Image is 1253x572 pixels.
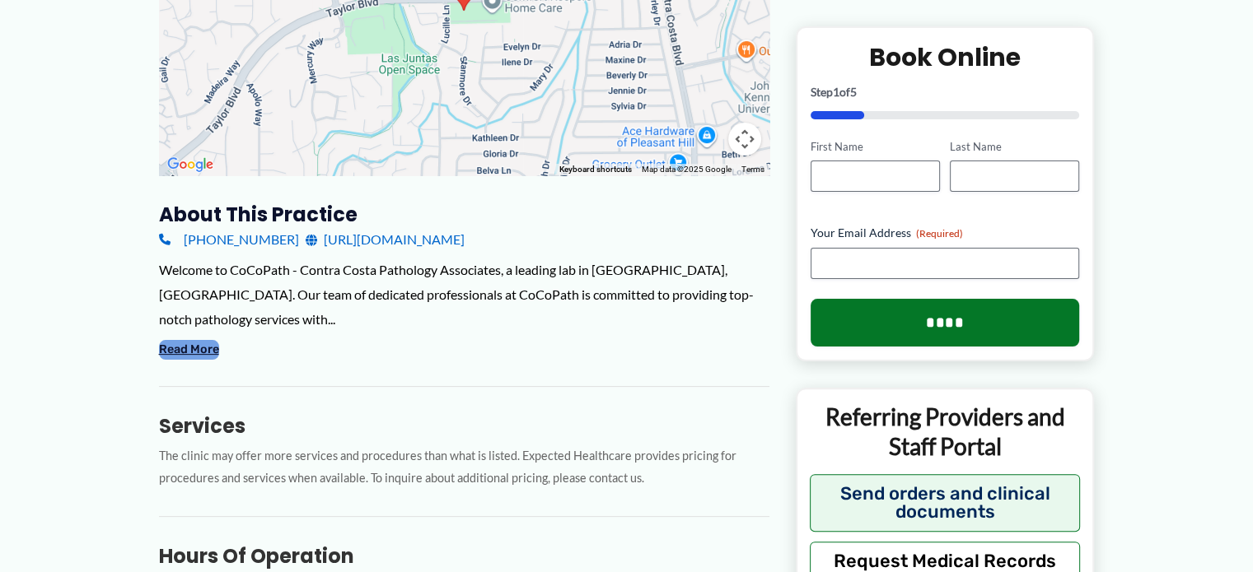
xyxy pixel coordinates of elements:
button: Map camera controls [728,123,761,156]
span: Map data ©2025 Google [642,165,732,174]
h3: Hours of Operation [159,543,769,569]
label: First Name [811,139,940,155]
span: (Required) [916,228,963,240]
button: Send orders and clinical documents [810,474,1081,532]
a: Open this area in Google Maps (opens a new window) [163,154,217,175]
a: Terms (opens in new tab) [741,165,764,174]
p: Step of [811,86,1080,98]
button: Keyboard shortcuts [559,164,632,175]
label: Your Email Address [811,226,1080,242]
label: Last Name [950,139,1079,155]
img: Google [163,154,217,175]
p: The clinic may offer more services and procedures than what is listed. Expected Healthcare provid... [159,445,769,490]
p: Referring Providers and Staff Portal [810,402,1081,463]
span: 1 [833,85,839,99]
span: 5 [850,85,857,99]
h3: Services [159,413,769,439]
h3: About this practice [159,202,769,227]
button: Read More [159,340,219,360]
div: Welcome to CoCoPath - Contra Costa Pathology Associates, a leading lab in [GEOGRAPHIC_DATA], [GEO... [159,258,769,331]
a: [PHONE_NUMBER] [159,227,299,252]
h2: Book Online [811,41,1080,73]
a: [URL][DOMAIN_NAME] [306,227,465,252]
